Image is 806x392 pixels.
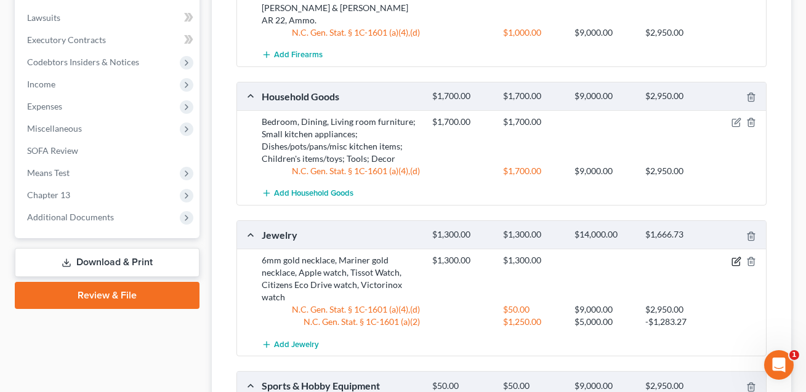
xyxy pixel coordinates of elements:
[639,26,710,39] div: $2,950.00
[426,254,497,266] div: $1,300.00
[568,316,639,328] div: $5,000.00
[639,229,710,241] div: $1,666.73
[17,140,199,162] a: SOFA Review
[256,303,426,316] div: N.C. Gen. Stat. § 1C-1601 (a)(4),(d)
[498,229,568,241] div: $1,300.00
[262,333,319,356] button: Add Jewelry
[27,101,62,111] span: Expenses
[27,190,70,200] span: Chapter 13
[498,316,568,328] div: $1,250.00
[639,90,710,102] div: $2,950.00
[426,229,497,241] div: $1,300.00
[27,34,106,45] span: Executory Contracts
[274,50,323,60] span: Add Firearms
[256,90,426,103] div: Household Goods
[27,212,114,222] span: Additional Documents
[274,340,319,350] span: Add Jewelry
[568,229,639,241] div: $14,000.00
[262,182,353,205] button: Add Household Goods
[639,316,710,328] div: -$1,283.27
[568,303,639,316] div: $9,000.00
[27,79,55,89] span: Income
[256,116,426,165] div: Bedroom, Dining, Living room furniture; Small kitchen appliances; Dishes/pots/pans/misc kitchen i...
[15,248,199,277] a: Download & Print
[426,380,497,392] div: $50.00
[256,26,426,39] div: N.C. Gen. Stat. § 1C-1601 (a)(4),(d)
[789,350,799,360] span: 1
[498,26,568,39] div: $1,000.00
[498,254,568,266] div: $1,300.00
[256,254,426,303] div: 6mm gold necklace, Mariner gold necklace, Apple watch, Tissot Watch, Citizens Eco Drive watch, Vi...
[17,29,199,51] a: Executory Contracts
[498,380,568,392] div: $50.00
[498,116,568,128] div: $1,700.00
[639,165,710,177] div: $2,950.00
[274,189,353,199] span: Add Household Goods
[262,44,323,66] button: Add Firearms
[27,123,82,134] span: Miscellaneous
[27,12,60,23] span: Lawsuits
[639,303,710,316] div: $2,950.00
[568,380,639,392] div: $9,000.00
[568,165,639,177] div: $9,000.00
[15,282,199,309] a: Review & File
[639,380,710,392] div: $2,950.00
[256,165,426,177] div: N.C. Gen. Stat. § 1C-1601 (a)(4),(d)
[764,350,794,380] iframe: Intercom live chat
[568,26,639,39] div: $9,000.00
[426,90,497,102] div: $1,700.00
[568,90,639,102] div: $9,000.00
[27,145,78,156] span: SOFA Review
[256,228,426,241] div: Jewelry
[498,303,568,316] div: $50.00
[256,379,426,392] div: Sports & Hobby Equipment
[498,90,568,102] div: $1,700.00
[17,7,199,29] a: Lawsuits
[498,165,568,177] div: $1,700.00
[27,57,139,67] span: Codebtors Insiders & Notices
[426,116,497,128] div: $1,700.00
[256,316,426,328] div: N.C. Gen. Stat. § 1C-1601 (a)(2)
[27,167,70,178] span: Means Test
